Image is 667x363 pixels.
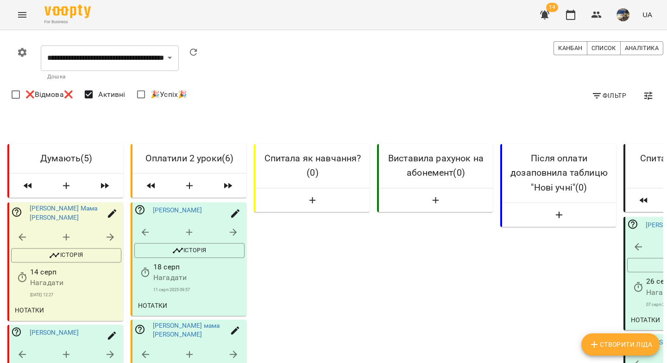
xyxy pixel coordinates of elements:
p: 18 серп [153,261,245,273]
button: Створити Ліда [506,206,612,223]
h6: Після оплати дозаповнила таблицю "Нові учні" ( 0 ) [510,151,609,195]
span: Нотатки [631,314,661,325]
p: 11 серп 2025 09:57 [153,287,245,293]
a: [PERSON_NAME] [30,329,79,336]
button: UA [639,6,656,23]
button: Нотатки [11,302,48,318]
span: Пересунути лідів з колонки [90,177,120,194]
span: Нотатки [15,305,44,316]
svg: Відповідальний співробітник не заданий [134,324,145,335]
button: Створити Ліда [46,177,86,194]
button: Створити Ліда [170,177,209,194]
img: 10df61c86029c9e6bf63d4085f455a0c.jpg [617,8,629,21]
span: Пересунути лідів з колонки [136,177,166,194]
span: UA [642,10,652,19]
a: [PERSON_NAME] мама [PERSON_NAME] [153,322,220,338]
span: Канбан [558,43,582,53]
a: [PERSON_NAME] Мама [PERSON_NAME] [30,204,98,221]
p: 14 серп [30,266,121,277]
span: Фільтр [591,90,626,101]
button: Menu [11,4,33,26]
button: Історія [11,248,121,263]
svg: Відповідальний співробітник не заданий [134,204,145,215]
span: Пересунути лідів з колонки [213,177,243,194]
p: Нагадати [153,272,245,283]
button: Створити Ліда [259,192,366,209]
h6: Спитала як навчання? ( 0 ) [263,151,362,180]
span: Пересунути лідів з колонки [629,192,659,209]
span: 14 [546,3,558,12]
p: Дошка [47,72,172,82]
svg: Відповідальний співробітник не заданий [627,218,638,229]
button: Нотатки [627,312,664,328]
span: Нотатки [138,300,168,311]
span: Історія [139,245,240,256]
span: For Business [44,19,91,25]
span: Пересунути лідів з колонки [13,177,43,194]
h6: Оплатили 2 уроки ( 6 ) [140,151,239,166]
button: Фільтр [588,87,630,104]
span: Аналітика [625,43,659,53]
button: Список [587,41,621,55]
img: Voopty Logo [44,5,91,18]
button: Створити Ліда [581,333,660,356]
h6: Виставила рахунок на абонемент ( 0 ) [386,151,485,180]
span: Список [591,43,616,53]
p: Нагадати [30,277,121,288]
button: Історія [134,243,245,258]
button: Канбан [554,41,587,55]
span: Активні [98,89,125,100]
span: 🎉Успіх🎉 [151,89,187,100]
svg: Відповідальний співробітник не заданий [11,326,22,337]
button: Нотатки [134,297,171,314]
span: Створити Ліда [589,339,652,350]
svg: Відповідальний співробітник не заданий [11,206,22,217]
span: ❌Відмова❌ [25,89,73,100]
button: Аналітика [620,41,663,55]
h6: Думають ( 5 ) [17,151,116,166]
span: Історія [16,250,117,261]
a: [PERSON_NAME] [153,206,202,214]
p: [DATE] 12:27 [30,292,121,299]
